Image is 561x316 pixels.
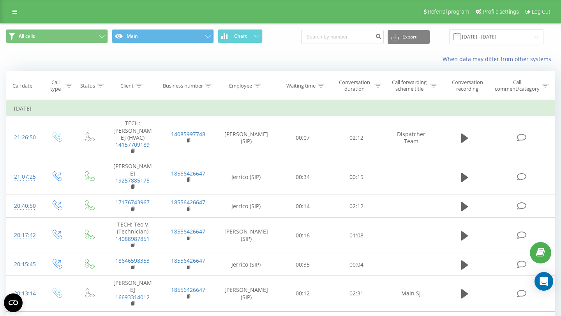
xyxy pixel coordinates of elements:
[171,286,205,293] a: 18556426647
[14,198,33,214] div: 20:40:50
[12,83,32,89] div: Call date
[446,79,489,92] div: Conversation recording
[276,116,330,159] td: 00:07
[115,257,150,264] a: 18646598353
[276,276,330,312] td: 00:12
[14,169,33,184] div: 21:07:25
[532,9,550,15] span: Log Out
[105,276,161,312] td: [PERSON_NAME]
[216,195,276,218] td: Jerrico (SIP)
[6,29,108,43] button: All calls
[276,195,330,218] td: 00:14
[14,257,33,272] div: 20:15:45
[286,83,316,89] div: Waiting time
[216,253,276,276] td: Jerrico (SIP)
[483,9,519,15] span: Profile settings
[330,195,383,218] td: 02:12
[171,130,205,138] a: 14085997748
[276,159,330,195] td: 00:34
[390,79,428,92] div: Call forwarding scheme title
[115,177,150,184] a: 19257885175
[383,276,439,312] td: Main SJ
[163,83,203,89] div: Business number
[330,253,383,276] td: 00:04
[276,253,330,276] td: 00:35
[428,9,469,15] span: Referral program
[388,30,430,44] button: Export
[14,228,33,243] div: 20:17:42
[229,83,252,89] div: Employee
[105,116,161,159] td: TECH: [PERSON_NAME] (HVAC)
[276,218,330,253] td: 00:16
[337,79,372,92] div: Conversation duration
[115,293,150,301] a: 16693314012
[115,235,150,242] a: 14088987851
[218,29,263,43] button: Chart
[115,141,150,148] a: 14157709189
[535,272,553,291] div: Open Intercom Messenger
[216,116,276,159] td: [PERSON_NAME] (SIP)
[330,159,383,195] td: 00:15
[112,29,214,43] button: Main
[105,218,161,253] td: TECH: Teo V (Technician)
[14,130,33,145] div: 21:26:50
[14,286,33,301] div: 20:13:14
[171,198,205,206] a: 18556426647
[330,116,383,159] td: 02:12
[330,276,383,312] td: 02:31
[47,79,64,92] div: Call type
[494,79,540,92] div: Call comment/category
[80,83,95,89] div: Status
[19,33,35,39] span: All calls
[171,257,205,264] a: 18556426647
[330,218,383,253] td: 01:08
[383,116,439,159] td: Dispatcher Team
[115,198,150,206] a: 17176743967
[216,276,276,312] td: [PERSON_NAME] (SIP)
[4,293,23,312] button: Open CMP widget
[105,159,161,195] td: [PERSON_NAME]
[234,33,247,39] span: Chart
[301,30,384,44] input: Search by number
[171,228,205,235] a: 18556426647
[6,101,555,116] td: [DATE]
[120,83,134,89] div: Client
[216,218,276,253] td: [PERSON_NAME] (SIP)
[216,159,276,195] td: Jerrico (SIP)
[443,55,555,63] a: When data may differ from other systems
[171,170,205,177] a: 18556426647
